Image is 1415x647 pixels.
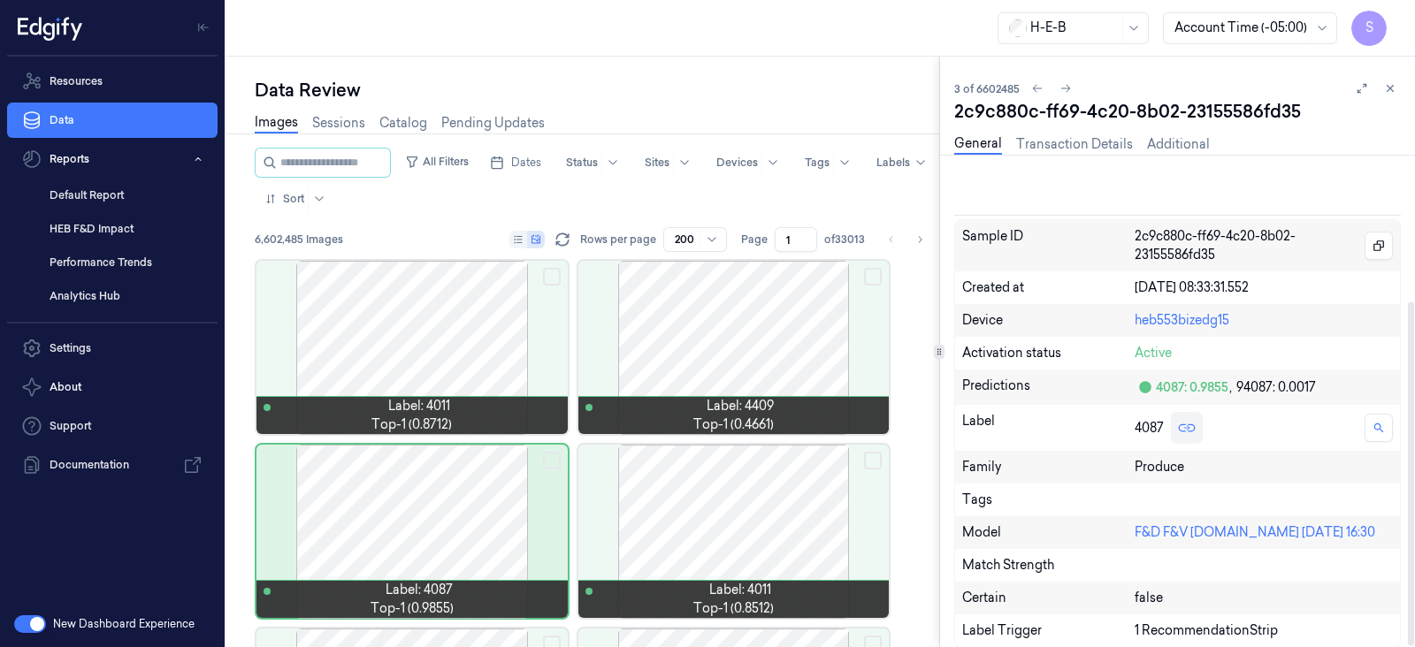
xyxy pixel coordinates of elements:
div: [DATE] 08:33:31.552 [1135,278,1393,297]
span: Label: 4011 [709,581,771,599]
div: F&D F&V [DOMAIN_NAME] [DATE] 16:30 [1135,523,1393,542]
a: Catalog [379,114,427,133]
a: HEB F&D Impact [35,214,218,244]
span: 6,602,485 Images [255,232,343,247]
a: Sessions [312,114,365,133]
button: All Filters [398,148,476,176]
nav: pagination [879,227,932,252]
span: of 33013 [824,232,865,247]
div: Data Review [255,78,939,103]
div: Produce [1135,458,1393,476]
a: Settings [7,331,218,366]
span: top-1 (0.4661) [693,415,774,434]
a: Default Report [35,180,218,210]
span: 3 of 6602485 [954,81,1020,96]
div: 2c9c880c-ff69-4c20-8b02-23155586fd35 [1135,227,1393,264]
button: Reports [7,141,218,177]
div: Certain [962,589,1135,607]
button: Dates [483,148,548,177]
a: Support [7,408,218,444]
span: top-1 (0.8512) [693,599,774,618]
a: Performance Trends [35,247,218,278]
a: Pending Updates [441,114,545,133]
div: Tags [962,491,1135,509]
div: Model [962,523,1135,542]
p: Rows per page [580,232,656,247]
button: Select row [543,452,561,469]
span: Active [1135,345,1172,361]
a: Transaction Details [1016,135,1133,154]
div: Device [962,311,1135,330]
div: 94087: 0.0017 [1236,378,1316,397]
button: Select row [864,268,882,285]
a: Resources [7,64,218,99]
button: Select row [864,452,882,469]
button: About [7,369,218,405]
div: false [1135,589,1393,607]
div: Created at [962,278,1135,297]
div: Label Trigger [962,621,1135,640]
button: Go to next page [907,227,932,252]
div: Sample ID [962,227,1135,264]
a: Images [255,113,298,133]
span: Page [741,232,768,247]
div: Predictions [962,377,1135,398]
span: top-1 (0.9855) [371,599,454,618]
div: Activation status [962,344,1135,362]
a: General [954,134,1002,155]
div: 1 RecommendationStrip [1135,621,1393,640]
div: 4087: 0.9855 [1156,378,1228,397]
span: Dates [511,155,541,171]
span: Label: 4409 [707,397,774,415]
div: 4087 [1135,412,1393,444]
button: S [1351,11,1387,46]
button: Select row [543,268,561,285]
div: , [1228,378,1236,397]
span: Label: 4011 [388,397,450,415]
a: Additional [1147,135,1210,154]
button: Toggle Navigation [189,13,218,42]
a: Documentation [7,447,218,483]
div: Match Strength [962,556,1393,575]
div: Family [962,458,1135,476]
span: Label: 4087 [386,581,453,599]
a: Analytics Hub [35,281,218,311]
a: heb553bizedg15 [1135,312,1229,328]
div: 2c9c880c-ff69-4c20-8b02-23155586fd35 [954,99,1401,124]
div: Label [962,412,1135,444]
a: Data [7,103,218,138]
span: top-1 (0.8712) [371,415,452,434]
